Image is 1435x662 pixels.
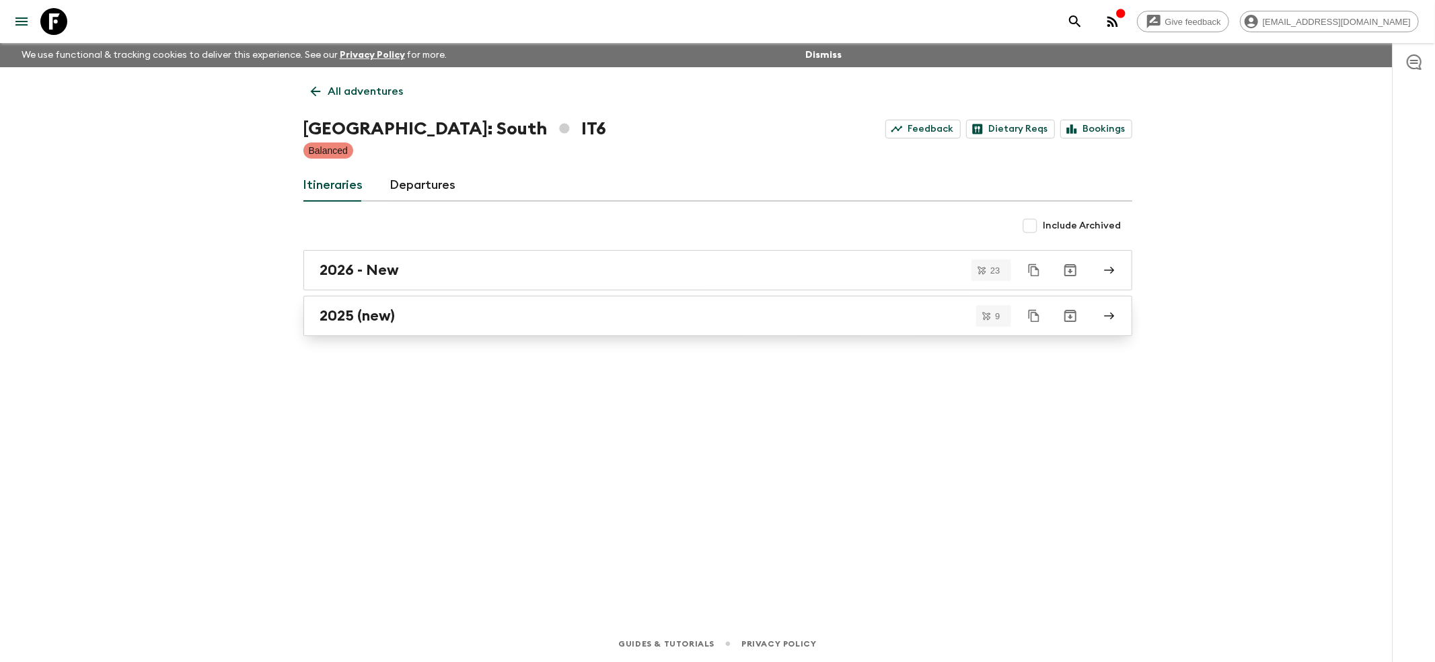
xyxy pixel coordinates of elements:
button: menu [8,8,35,35]
a: Dietary Reqs [966,120,1055,138]
a: Departures [390,169,456,202]
button: Archive [1057,257,1084,284]
p: Balanced [309,144,348,157]
span: Include Archived [1043,219,1121,233]
a: Give feedback [1137,11,1229,32]
span: Give feedback [1158,17,1228,27]
h1: [GEOGRAPHIC_DATA]: South IT6 [303,116,606,142]
a: 2026 - New [303,250,1132,290]
span: 9 [987,312,1008,321]
button: Duplicate [1022,258,1046,282]
div: [EMAIL_ADDRESS][DOMAIN_NAME] [1240,11,1419,32]
h2: 2025 (new) [320,307,396,325]
button: Dismiss [802,46,845,65]
span: 23 [982,266,1008,275]
a: Itineraries [303,169,363,202]
a: Privacy Policy [741,636,816,651]
span: [EMAIL_ADDRESS][DOMAIN_NAME] [1255,17,1418,27]
a: All adventures [303,78,411,105]
a: Bookings [1060,120,1132,138]
button: Archive [1057,302,1084,329]
a: Guides & Tutorials [618,636,714,651]
button: Duplicate [1022,304,1046,328]
a: Privacy Policy [340,50,405,60]
a: 2025 (new) [303,296,1132,336]
a: Feedback [885,120,961,138]
p: All adventures [328,83,404,99]
h2: 2026 - New [320,261,400,279]
p: We use functional & tracking cookies to deliver this experience. See our for more. [16,43,453,67]
button: search adventures [1062,8,1089,35]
